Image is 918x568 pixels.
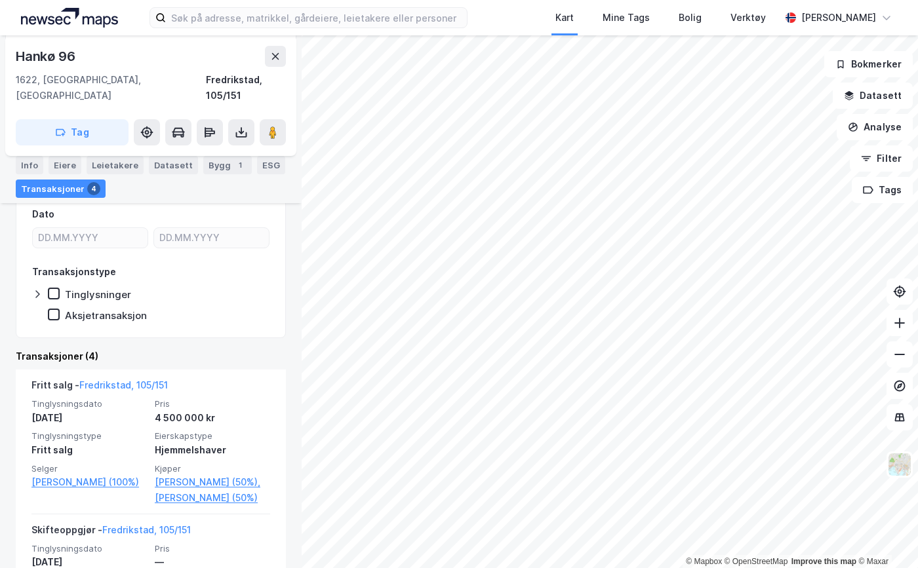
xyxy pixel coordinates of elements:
span: Selger [31,463,147,474]
a: Fredrikstad, 105/151 [79,379,168,390]
a: [PERSON_NAME] (100%) [31,474,147,490]
div: Bygg [203,156,252,174]
iframe: Chat Widget [852,505,918,568]
div: Transaksjoner (4) [16,349,286,364]
span: Eierskapstype [155,430,270,442]
div: Leietakere [87,156,144,174]
div: Skifteoppgjør - [31,522,191,543]
div: Datasett [149,156,198,174]
div: Verktøy [730,10,766,26]
div: 1 [233,159,247,172]
img: Z [887,452,912,477]
div: 1622, [GEOGRAPHIC_DATA], [GEOGRAPHIC_DATA] [16,72,206,104]
div: [DATE] [31,410,147,426]
input: DD.MM.YYYY [33,228,148,248]
div: Fritt salg [31,442,147,458]
span: Tinglysningstype [31,430,147,442]
div: Kart [555,10,574,26]
a: Fredrikstad, 105/151 [102,524,191,535]
div: Bolig [679,10,702,26]
span: Pris [155,543,270,554]
div: Info [16,156,43,174]
button: Analyse [837,114,913,140]
a: Mapbox [686,557,722,566]
button: Tags [852,177,913,203]
a: [PERSON_NAME] (50%), [155,474,270,490]
div: Transaksjoner [16,180,106,198]
input: Søk på adresse, matrikkel, gårdeiere, leietakere eller personer [166,8,467,28]
a: [PERSON_NAME] (50%) [155,490,270,506]
div: [PERSON_NAME] [801,10,876,26]
div: ESG [257,156,285,174]
div: Aksjetransaksjon [65,309,147,322]
button: Datasett [833,83,913,109]
div: Dato [32,206,54,222]
div: Fritt salg - [31,377,168,398]
span: Kjøper [155,463,270,474]
div: Hankø 96 [16,46,77,67]
div: Fredrikstad, 105/151 [206,72,286,104]
div: Eiere [49,156,81,174]
span: Tinglysningsdato [31,398,147,409]
button: Filter [850,145,913,172]
span: Tinglysningsdato [31,543,147,554]
a: OpenStreetMap [725,557,788,566]
div: Transaksjonstype [32,264,116,280]
img: logo.a4113a55bc3d86da70a041830d287a7e.svg [21,8,118,28]
input: DD.MM.YYYY [154,228,269,248]
span: Pris [155,398,270,409]
a: Improve this map [791,557,856,566]
button: Tag [16,119,129,145]
div: 4 500 000 kr [155,410,270,426]
div: Hjemmelshaver [155,442,270,458]
div: 4 [87,182,100,195]
div: Mine Tags [603,10,650,26]
button: Bokmerker [824,51,913,77]
div: Tinglysninger [65,288,131,301]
